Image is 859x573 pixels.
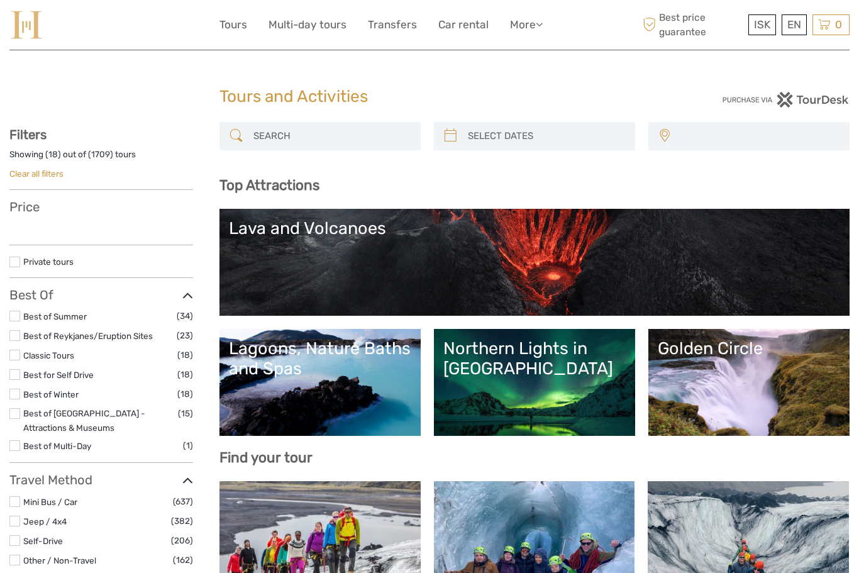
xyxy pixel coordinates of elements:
[9,148,193,168] div: Showing ( ) out of ( ) tours
[833,18,844,31] span: 0
[722,92,850,108] img: PurchaseViaTourDesk.png
[9,199,193,214] h3: Price
[177,348,193,362] span: (18)
[510,16,543,34] a: More
[438,16,489,34] a: Car rental
[229,218,840,306] a: Lava and Volcanoes
[173,494,193,509] span: (637)
[23,350,74,360] a: Classic Tours
[754,18,770,31] span: ISK
[23,555,96,565] a: Other / Non-Travel
[23,516,67,526] a: Jeep / 4x4
[443,338,626,379] div: Northern Lights in [GEOGRAPHIC_DATA]
[219,16,247,34] a: Tours
[368,16,417,34] a: Transfers
[640,11,745,38] span: Best price guarantee
[23,441,91,451] a: Best of Multi-Day
[173,553,193,567] span: (162)
[177,309,193,323] span: (34)
[229,338,411,426] a: Lagoons, Nature Baths and Spas
[219,177,319,194] b: Top Attractions
[219,87,640,107] h1: Tours and Activities
[171,514,193,528] span: (382)
[178,406,193,421] span: (15)
[782,14,807,35] div: EN
[177,367,193,382] span: (18)
[23,389,79,399] a: Best of Winter
[269,16,346,34] a: Multi-day tours
[658,338,840,426] a: Golden Circle
[177,387,193,401] span: (18)
[463,125,629,147] input: SELECT DATES
[9,287,193,303] h3: Best Of
[229,218,840,238] div: Lava and Volcanoes
[23,370,94,380] a: Best for Self Drive
[219,449,313,466] b: Find your tour
[443,338,626,426] a: Northern Lights in [GEOGRAPHIC_DATA]
[9,169,64,179] a: Clear all filters
[9,127,47,142] strong: Filters
[48,148,58,160] label: 18
[9,472,193,487] h3: Travel Method
[229,338,411,379] div: Lagoons, Nature Baths and Spas
[171,533,193,548] span: (206)
[248,125,414,147] input: SEARCH
[91,148,110,160] label: 1709
[183,438,193,453] span: (1)
[23,536,63,546] a: Self-Drive
[177,328,193,343] span: (23)
[23,257,74,267] a: Private tours
[658,338,840,359] div: Golden Circle
[23,497,77,507] a: Mini Bus / Car
[23,311,87,321] a: Best of Summer
[23,331,153,341] a: Best of Reykjanes/Eruption Sites
[9,9,43,40] img: 975-fd72f77c-0a60-4403-8c23-69ec0ff557a4_logo_small.jpg
[23,408,145,433] a: Best of [GEOGRAPHIC_DATA] - Attractions & Museums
